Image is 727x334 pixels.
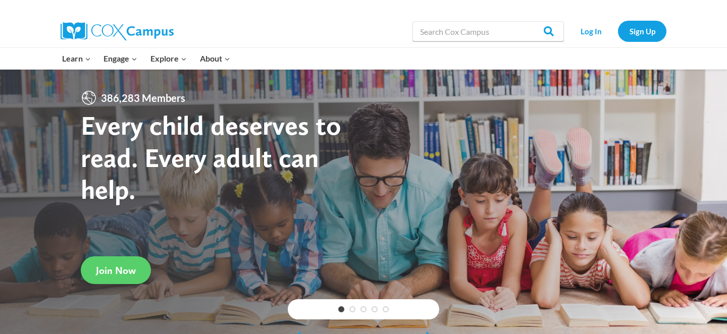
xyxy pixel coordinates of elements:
span: Learn [62,52,91,65]
a: Log In [569,21,613,41]
span: 386,283 Members [97,90,189,106]
span: Join Now [96,264,136,276]
input: Search Cox Campus [412,21,564,41]
strong: Every child deserves to read. Every adult can help. [81,109,341,205]
a: 3 [360,306,367,312]
nav: Primary Navigation [56,48,236,69]
img: Cox Campus [61,22,174,40]
a: Join Now [81,256,151,284]
nav: Secondary Navigation [569,21,666,41]
a: 5 [383,306,389,312]
a: 2 [349,306,355,312]
a: 4 [372,306,378,312]
a: 1 [338,306,344,312]
a: Sign Up [618,21,666,41]
span: Engage [103,52,137,65]
span: About [200,52,230,65]
span: Explore [150,52,187,65]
